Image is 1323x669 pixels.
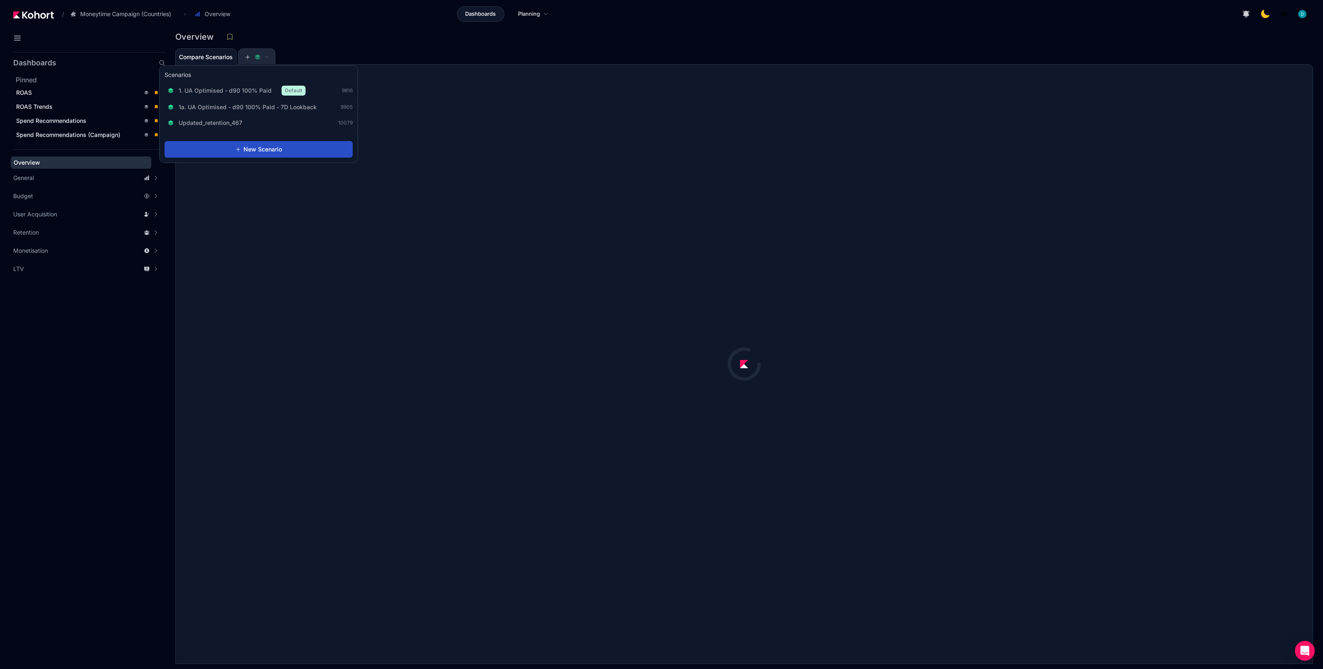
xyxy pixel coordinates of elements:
a: Planning [509,6,557,22]
span: General [13,174,34,182]
a: Spend Recommendations [13,115,163,127]
span: Moneytime Campaign (Countries) [80,10,171,18]
img: logo_MoneyTimeLogo_1_20250619094856634230.png [1280,10,1288,18]
span: Updated_retention_467 [179,119,242,127]
span: Budget [13,192,33,200]
span: 1a. UA Optimised - d90 100% Paid - 7D Lookback [179,103,317,111]
span: New Scenario [244,145,282,153]
a: Dashboards [457,6,504,22]
button: 1a. UA Optimised - d90 100% Paid - 7D Lookback [165,101,325,114]
span: Spend Recommendations (Campaign) [16,131,120,138]
span: LTV [13,265,24,273]
span: Overview [205,10,230,18]
div: Open Intercom Messenger [1295,641,1315,661]
button: Overview [190,7,239,21]
a: ROAS Trends [13,101,163,113]
span: / [55,10,64,19]
img: Kohort logo [13,11,54,19]
span: Default [282,86,306,96]
span: User Acquisition [13,210,57,218]
button: New Scenario [165,141,353,158]
span: Planning [518,10,540,18]
h2: Pinned [16,75,165,85]
span: 9816 [342,87,353,94]
a: Overview [11,156,151,169]
button: Updated_retention_467 [165,116,251,129]
span: Monetisation [13,247,48,255]
span: Dashboards [465,10,496,18]
h2: Dashboards [13,59,56,67]
span: ROAS Trends [16,103,53,110]
span: 10079 [338,120,353,126]
a: ROAS [13,86,163,99]
a: Spend Recommendations (Campaign) [13,129,163,141]
h3: Scenarios [165,71,191,81]
span: 1. UA Optimised - d90 100% Paid [179,86,272,95]
span: 9905 [341,104,353,110]
span: › [182,11,188,17]
span: Compare Scenarios [179,54,233,60]
span: Overview [14,159,40,166]
span: ROAS [16,89,32,96]
button: Moneytime Campaign (Countries) [66,7,180,21]
span: Retention [13,228,39,237]
button: 1. UA Optimised - d90 100% PaidDefault [165,83,309,98]
h3: Overview [175,33,219,41]
span: Spend Recommendations [16,117,86,124]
